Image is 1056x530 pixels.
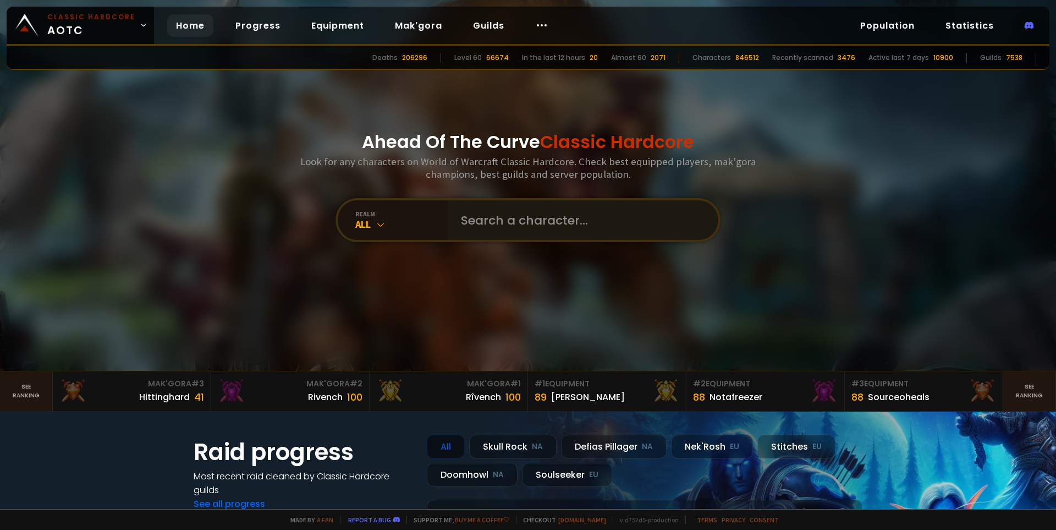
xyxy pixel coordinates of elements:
div: Deaths [372,53,398,63]
div: Equipment [693,378,838,390]
a: #2Equipment88Notafreezer [686,371,845,411]
small: EU [589,469,598,480]
div: Recently scanned [772,53,833,63]
div: All [355,218,448,231]
div: Level 60 [454,53,482,63]
a: [DOMAIN_NAME] [558,516,606,524]
span: Classic Hardcore [540,129,694,154]
a: Consent [750,516,779,524]
span: # 3 [851,378,864,389]
div: 41 [194,390,204,405]
div: realm [355,210,448,218]
div: Almost 60 [611,53,646,63]
div: Active last 7 days [868,53,929,63]
div: 10900 [933,53,953,63]
div: Sourceoheals [868,390,930,404]
h1: Raid progress [194,435,414,469]
span: # 3 [191,378,204,389]
div: Notafreezer [710,390,762,404]
div: 89 [535,390,547,405]
div: 100 [505,390,521,405]
div: 206296 [402,53,427,63]
span: v. d752d5 - production [613,516,679,524]
h4: Most recent raid cleaned by Classic Hardcore guilds [194,469,414,497]
a: Mak'Gora#1Rîvench100 [370,371,528,411]
div: Skull Rock [469,435,557,458]
div: Soulseeker [522,463,612,487]
a: Mak'Gora#2Rivench100 [211,371,370,411]
a: a fan [317,516,333,524]
span: # 2 [693,378,706,389]
div: 7538 [1006,53,1022,63]
h3: Look for any characters on World of Warcraft Classic Hardcore. Check best equipped players, mak'g... [296,155,760,181]
div: 100 [347,390,362,405]
small: NA [642,441,653,452]
small: NA [493,469,504,480]
div: Mak'Gora [376,378,521,390]
a: See all progress [194,498,265,510]
div: Mak'Gora [218,378,362,390]
div: Rivench [308,390,343,404]
a: Classic HardcoreAOTC [7,7,154,44]
small: NA [532,441,543,452]
a: #3Equipment88Sourceoheals [845,371,1003,411]
a: Progress [227,14,289,37]
div: Nek'Rosh [671,435,753,458]
div: Doomhowl [427,463,518,487]
span: AOTC [47,12,135,39]
a: #1Equipment89[PERSON_NAME] [528,371,686,411]
div: [PERSON_NAME] [551,390,625,404]
div: Defias Pillager [561,435,667,458]
div: Rîvench [466,390,501,404]
div: 3476 [838,53,855,63]
span: Support me, [406,516,509,524]
div: 66674 [486,53,509,63]
div: Equipment [851,378,996,390]
div: 846512 [735,53,759,63]
a: Statistics [937,14,1003,37]
a: Equipment [302,14,373,37]
div: 2071 [651,53,665,63]
div: 88 [693,390,705,405]
a: Guilds [464,14,513,37]
a: Buy me a coffee [455,516,509,524]
small: EU [730,441,739,452]
span: # 2 [350,378,362,389]
small: EU [812,441,822,452]
small: Classic Hardcore [47,12,135,22]
div: Equipment [535,378,679,390]
div: Stitches [757,435,835,458]
input: Search a character... [454,200,705,240]
a: Population [851,14,923,37]
a: Mak'gora [386,14,451,37]
span: # 1 [510,378,521,389]
a: Home [167,14,213,37]
div: In the last 12 hours [522,53,585,63]
div: 20 [590,53,598,63]
div: Hittinghard [139,390,190,404]
h1: Ahead Of The Curve [362,129,694,155]
div: 88 [851,390,864,405]
div: Mak'Gora [59,378,204,390]
div: Guilds [980,53,1002,63]
a: Terms [697,516,717,524]
span: Checkout [516,516,606,524]
a: Seeranking [1003,371,1056,411]
span: Made by [284,516,333,524]
a: Report a bug [348,516,391,524]
div: Characters [692,53,731,63]
span: # 1 [535,378,545,389]
a: Mak'Gora#3Hittinghard41 [53,371,211,411]
a: Privacy [722,516,745,524]
div: All [427,435,465,458]
a: a month agozgpetri on godDefias Pillager8 /90 [427,500,862,529]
